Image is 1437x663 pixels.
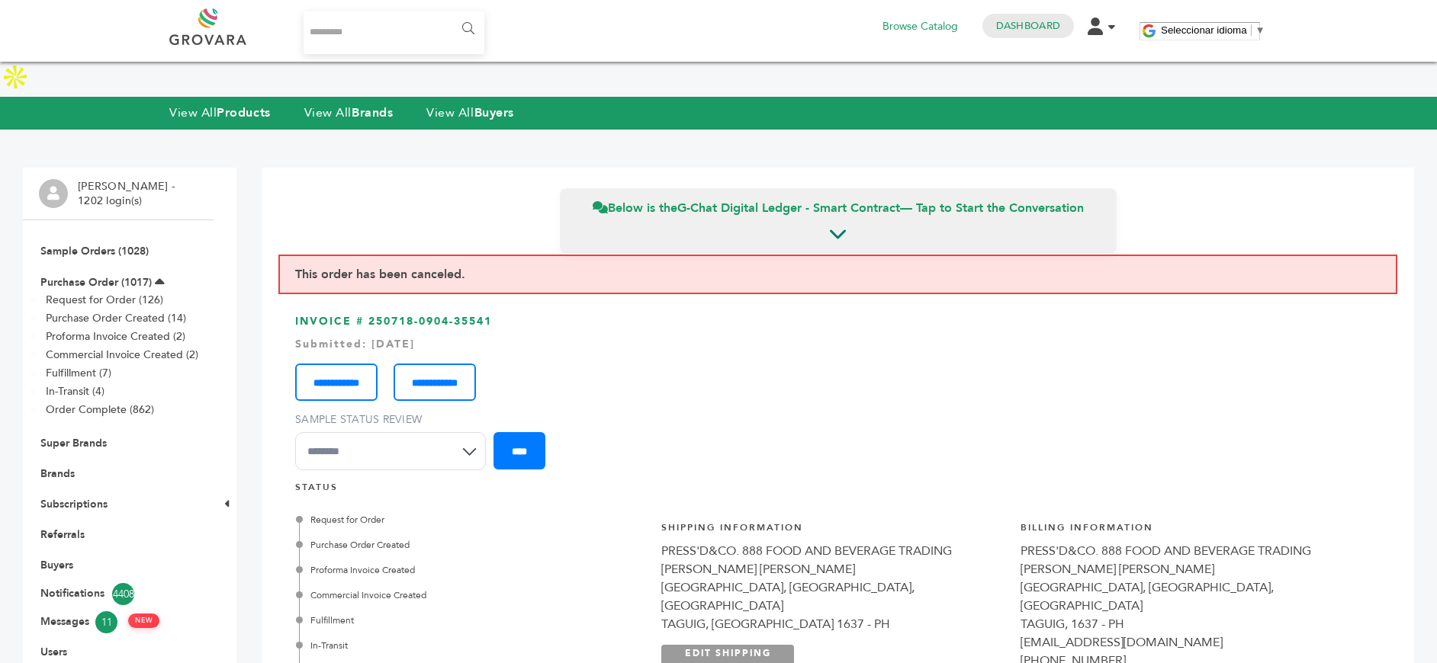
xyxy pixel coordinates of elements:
[661,615,1005,633] div: TAGUIG, [GEOGRAPHIC_DATA] 1637 - PH
[46,348,198,362] a: Commercial Invoice Created (2)
[593,200,1084,216] span: Below is the — Tap to Start the Conversation
[112,583,134,605] span: 4408
[78,179,178,209] li: [PERSON_NAME] - 1202 login(s)
[304,11,484,54] input: Search...
[40,611,196,633] a: Messages11 NEW
[1021,615,1364,633] div: TAGUIG, 1637 - PH
[128,613,159,628] span: NEW
[40,527,85,542] a: Referrals
[40,466,75,481] a: Brands
[278,255,1397,294] div: This order has been canceled.
[677,200,900,216] strong: G-Chat Digital Ledger - Smart Contract
[299,538,645,552] div: Purchase Order Created
[882,18,958,35] a: Browse Catalog
[1021,578,1364,615] div: [GEOGRAPHIC_DATA], [GEOGRAPHIC_DATA],[GEOGRAPHIC_DATA]
[304,104,394,121] a: View AllBrands
[1021,521,1364,542] h4: Billing Information
[295,314,1381,481] h3: INVOICE # 250718-0904-35541
[169,104,271,121] a: View AllProducts
[40,436,107,450] a: Super Brands
[40,244,149,258] a: Sample Orders (1028)
[40,275,152,290] a: Purchase Order (1017)
[95,611,117,633] span: 11
[299,639,645,652] div: In-Transit
[661,560,1005,578] div: [PERSON_NAME] [PERSON_NAME]
[40,645,67,659] a: Users
[299,563,645,577] div: Proforma Invoice Created
[426,104,514,121] a: View AllBuyers
[46,293,163,307] a: Request for Order (126)
[1161,24,1247,36] span: Seleccionar idioma
[1021,560,1364,578] div: [PERSON_NAME] [PERSON_NAME]
[661,542,1005,560] div: PRESS'D&CO. 888 FOOD AND BEVERAGE TRADING
[299,588,645,602] div: Commercial Invoice Created
[295,481,1381,501] h4: STATUS
[299,613,645,627] div: Fulfillment
[661,521,1005,542] h4: Shipping Information
[39,179,68,208] img: profile.png
[352,104,393,121] strong: Brands
[661,578,1005,615] div: [GEOGRAPHIC_DATA], [GEOGRAPHIC_DATA],[GEOGRAPHIC_DATA]
[40,558,73,572] a: Buyers
[295,337,1381,352] div: Submitted: [DATE]
[46,384,104,399] a: In-Transit (4)
[1161,24,1265,36] a: Seleccionar idioma​
[299,513,645,527] div: Request for Order
[40,583,196,605] a: Notifications4408
[46,402,154,417] a: Order Complete (862)
[46,311,186,325] a: Purchase Order Created (14)
[40,497,108,511] a: Subscriptions
[1021,542,1364,560] div: PRESS'D&CO. 888 FOOD AND BEVERAGE TRADING
[46,329,185,344] a: Proforma Invoice Created (2)
[46,366,111,380] a: Fulfillment (7)
[217,104,270,121] strong: Products
[1021,633,1364,652] div: [EMAIL_ADDRESS][DOMAIN_NAME]
[1255,24,1265,36] span: ▼
[996,19,1060,33] a: Dashboard
[295,412,493,428] label: Sample Status Review
[474,104,514,121] strong: Buyers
